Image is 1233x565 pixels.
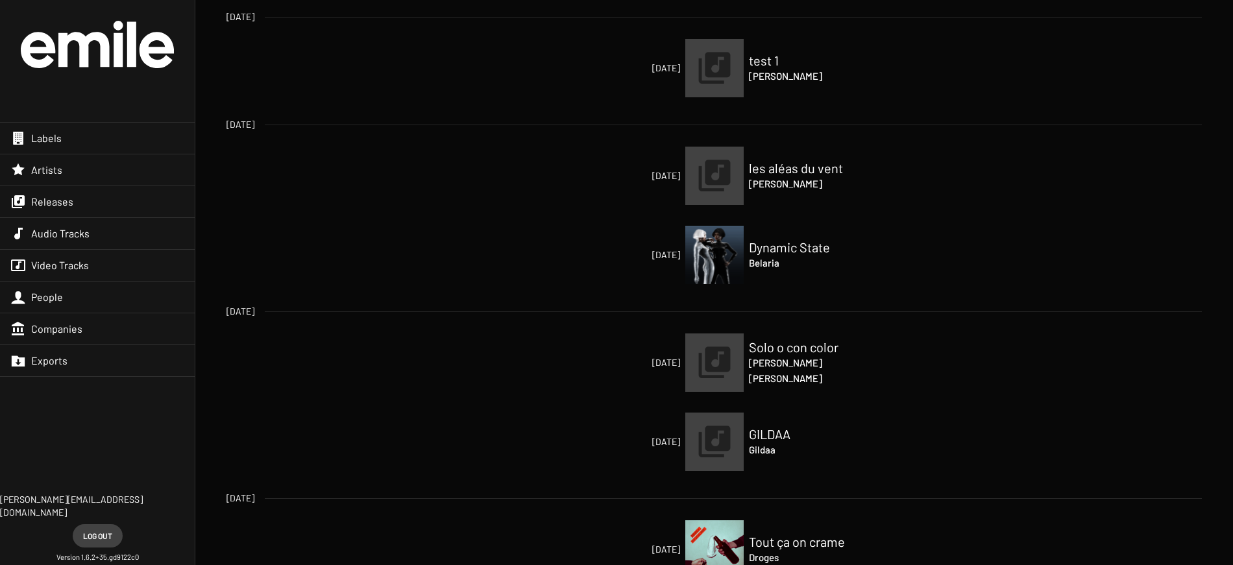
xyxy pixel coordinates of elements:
span: [DATE] [226,492,254,505]
span: [DATE] [226,118,254,131]
h4: Belaria [749,255,879,270]
img: release.png [685,147,744,205]
span: [DATE] [555,248,680,261]
h2: Dynamic State [749,239,879,255]
h2: les aléas du vent [749,160,879,176]
button: Log out [73,524,123,547]
span: [DATE] [555,62,680,75]
h4: Gildaa [749,442,879,457]
h4: [PERSON_NAME] [749,68,879,84]
span: [DATE] [555,543,680,556]
img: dynamic-state_artwork.png [685,226,744,284]
span: Artists [31,163,62,176]
a: [DATE]Dynamic StateBelaria [685,226,744,284]
span: Companies [31,322,82,335]
a: [DATE]GILDAAGildaa [685,413,744,471]
a: [DATE]Solo o con color[PERSON_NAME][PERSON_NAME] [685,333,744,392]
img: release.png [685,39,744,97]
img: grand-official-logo.svg [21,21,174,68]
span: Video Tracks [31,259,89,272]
h2: Tout ça on crame [749,534,879,549]
h4: Droges [749,549,879,565]
span: [DATE] [555,356,680,369]
span: Labels [31,132,62,145]
h4: [PERSON_NAME] [749,370,879,386]
a: [DATE]les aléas du vent[PERSON_NAME] [685,147,744,205]
span: People [31,291,63,304]
span: [DATE] [555,169,680,182]
img: release.png [685,413,744,471]
h2: GILDAA [749,426,879,442]
h2: test 1 [749,53,879,68]
a: [DATE]test 1[PERSON_NAME] [685,39,744,97]
h4: [PERSON_NAME] [749,355,879,370]
span: Releases [31,195,73,208]
span: [DATE] [555,435,680,448]
span: Exports [31,354,67,367]
span: Audio Tracks [31,227,90,240]
h4: [PERSON_NAME] [749,176,879,191]
h2: Solo o con color [749,339,879,355]
img: release.png [685,333,744,392]
span: [DATE] [226,305,254,318]
span: Log out [83,524,112,547]
small: Version 1.6.2+35.gd9122c0 [56,553,139,562]
span: [DATE] [226,10,254,23]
